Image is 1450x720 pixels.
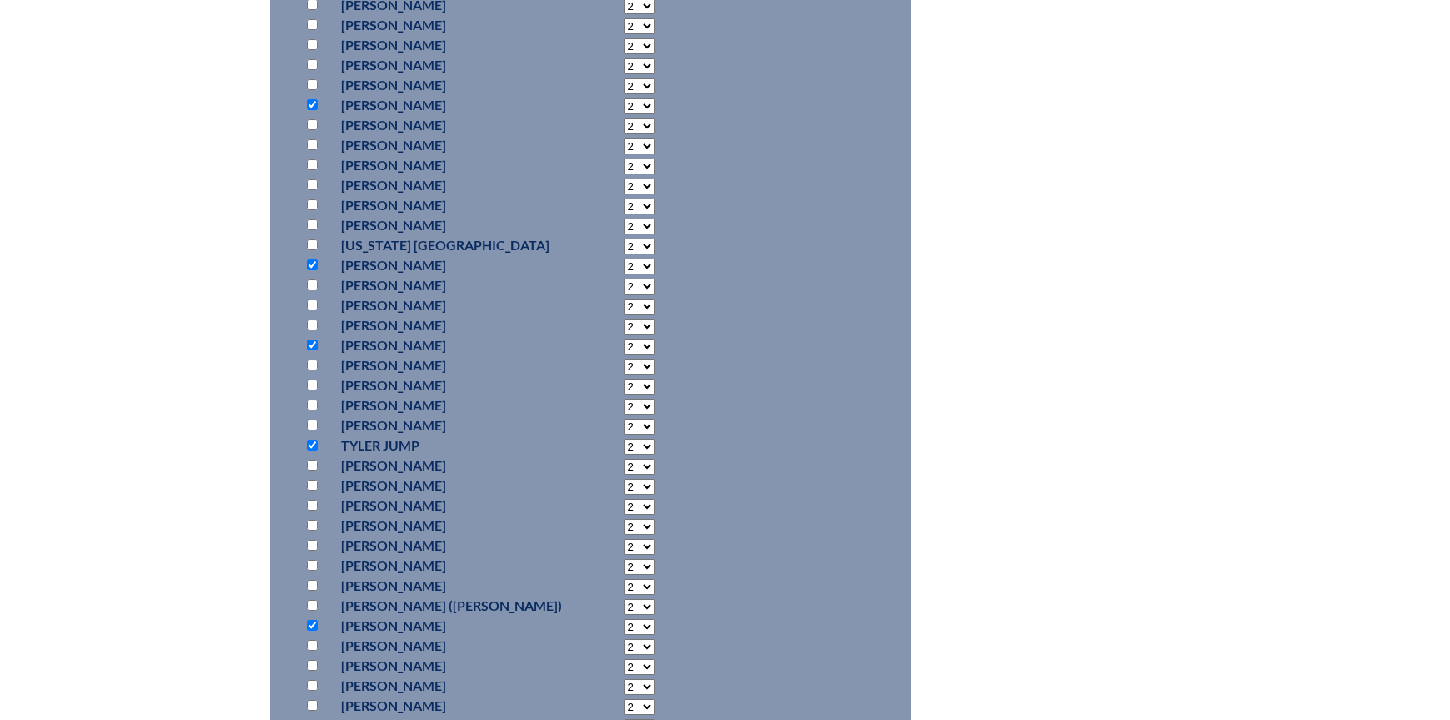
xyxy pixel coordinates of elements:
p: [PERSON_NAME] [341,476,562,496]
p: [PERSON_NAME] [341,516,562,536]
p: [PERSON_NAME] [341,355,562,375]
p: [PERSON_NAME] [341,195,562,215]
p: [PERSON_NAME] [341,215,562,235]
p: [PERSON_NAME] [341,375,562,395]
p: [PERSON_NAME] [341,95,562,115]
p: [PERSON_NAME] [341,636,562,656]
p: [PERSON_NAME] [341,175,562,195]
p: [PERSON_NAME] [341,135,562,155]
p: [PERSON_NAME] [341,295,562,315]
p: [PERSON_NAME] [341,616,562,636]
p: [PERSON_NAME] [341,395,562,415]
p: [PERSON_NAME] [341,315,562,335]
p: [PERSON_NAME] [341,275,562,295]
p: [PERSON_NAME] [341,576,562,596]
p: [PERSON_NAME] [341,255,562,275]
p: [PERSON_NAME] [341,155,562,175]
p: [PERSON_NAME] [341,75,562,95]
p: [PERSON_NAME] [341,676,562,696]
p: [US_STATE] [GEOGRAPHIC_DATA] [341,235,562,255]
p: [PERSON_NAME] [341,15,562,35]
p: [PERSON_NAME] [341,696,562,716]
p: [PERSON_NAME] [341,335,562,355]
p: [PERSON_NAME] [341,115,562,135]
p: [PERSON_NAME] [341,55,562,75]
p: [PERSON_NAME] [341,556,562,576]
p: [PERSON_NAME] [341,496,562,516]
p: [PERSON_NAME] ([PERSON_NAME]) [341,596,562,616]
p: [PERSON_NAME] [341,415,562,436]
p: [PERSON_NAME] [341,656,562,676]
p: [PERSON_NAME] [341,536,562,556]
p: Tyler Jump [341,436,562,456]
p: [PERSON_NAME] [341,456,562,476]
p: [PERSON_NAME] [341,35,562,55]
